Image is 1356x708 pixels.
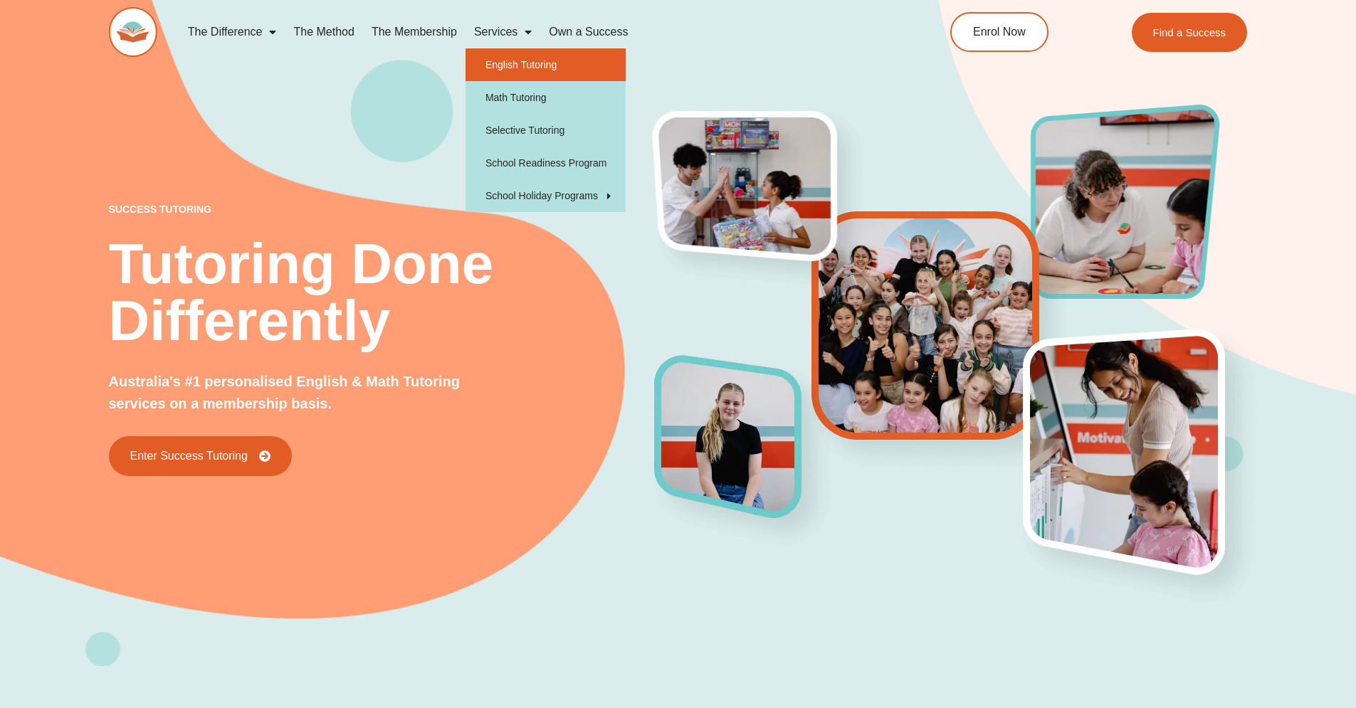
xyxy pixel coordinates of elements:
h2: Tutoring Done Differently [109,236,656,349]
a: English Tutoring [466,48,626,81]
a: Math Tutoring [466,81,626,114]
p: Australia's #1 personalised English & Math Tutoring services on a membership basis. [109,371,508,415]
a: Selective Tutoring [466,114,626,147]
span: Enter Success Tutoring [130,450,248,462]
iframe: Chat Widget [1113,547,1356,708]
a: The Method [285,16,362,48]
a: The Membership [363,16,466,48]
a: Own a Success [540,16,636,48]
p: success tutoring [109,204,656,214]
a: School Holiday Programs [466,179,626,212]
span: Enrol Now [973,26,1026,38]
a: Enrol Now [950,12,1048,52]
a: The Difference [179,16,285,48]
a: School Readiness Program [466,147,626,179]
a: Find a Success [1132,13,1248,52]
nav: Menu [179,16,885,48]
ul: Services [466,48,626,212]
a: Enter Success Tutoring [109,436,292,476]
a: Services [466,16,540,48]
span: Find a Success [1153,27,1226,38]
